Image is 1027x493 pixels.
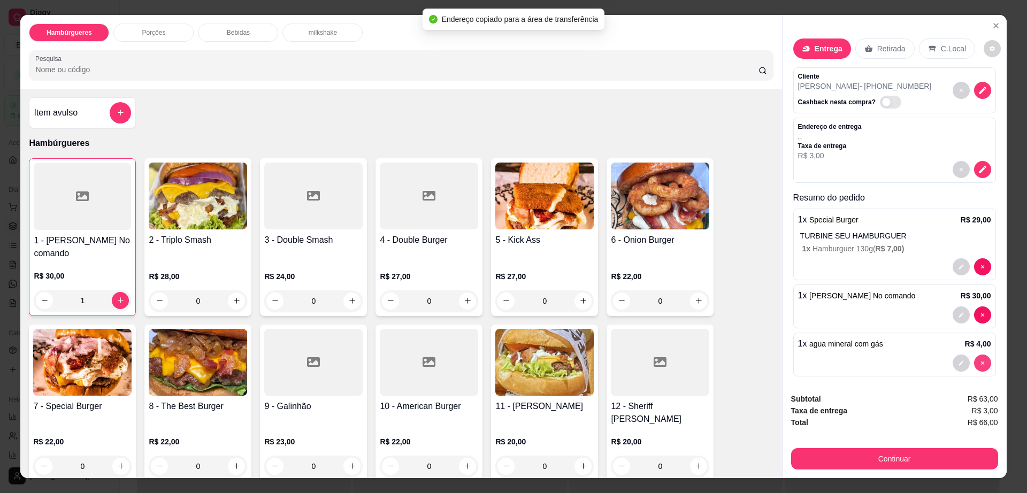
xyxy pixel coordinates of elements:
p: Hamburguer 130g ( [802,243,991,254]
button: Continuar [791,448,998,469]
p: R$ 22,00 [149,436,247,447]
button: decrease-product-quantity [984,40,1001,57]
p: milkshake [309,28,337,37]
img: product-image [495,163,594,229]
span: check-circle [429,15,438,24]
label: Pesquisa [35,54,65,63]
span: R$ 63,00 [968,393,998,405]
p: [PERSON_NAME] - [PHONE_NUMBER] [798,81,932,91]
p: Cashback nesta compra? [798,98,876,106]
h4: 10 - American Burger [380,400,478,413]
h4: 3 - Double Smash [264,234,363,247]
h4: 9 - Galinhão [264,400,363,413]
p: Taxa de entrega [798,142,862,150]
span: R$ 7,00 ) [876,244,905,253]
p: Hambúrgueres [47,28,92,37]
p: C.Local [941,43,966,54]
span: agua mineral com gás [809,340,883,348]
button: Close [987,17,1005,34]
label: Automatic updates [880,96,906,109]
p: TURBINE SEU HAMBURGUER [800,230,991,241]
span: Endereço copiado para a área de transferência [442,15,599,24]
h4: 2 - Triplo Smash [149,234,247,247]
h4: 1 - [PERSON_NAME] No comando [34,234,131,260]
p: , , [798,131,862,142]
button: decrease-product-quantity [974,258,991,275]
p: R$ 30,00 [34,271,131,281]
strong: Taxa de entrega [791,406,848,415]
span: 1 x [802,244,813,253]
h4: 4 - Double Burger [380,234,478,247]
p: R$ 30,00 [961,290,991,301]
p: R$ 22,00 [380,436,478,447]
h4: 12 - Sheriff [PERSON_NAME] [611,400,709,426]
p: R$ 3,00 [798,150,862,161]
p: R$ 27,00 [495,271,594,282]
strong: Total [791,418,808,427]
p: R$ 20,00 [495,436,594,447]
p: R$ 27,00 [380,271,478,282]
p: R$ 23,00 [264,436,363,447]
h4: 6 - Onion Burger [611,234,709,247]
h4: Item avulso [34,106,78,119]
strong: Subtotal [791,395,821,403]
button: decrease-product-quantity [953,258,970,275]
p: Porções [142,28,165,37]
span: Special Burger [809,215,859,224]
p: 1 x [798,289,916,302]
p: 1 x [798,213,859,226]
p: Entrega [815,43,842,54]
img: product-image [149,163,247,229]
h4: 11 - [PERSON_NAME] [495,400,594,413]
img: product-image [495,329,594,396]
p: Endereço de entrega [798,122,862,131]
button: decrease-product-quantity [974,306,991,323]
input: Pesquisa [35,64,758,75]
p: Hambúrgueres [29,137,773,150]
p: Resumo do pedido [793,191,996,204]
button: decrease-product-quantity [974,355,991,372]
p: 1 x [798,337,883,350]
span: R$ 3,00 [972,405,998,417]
p: R$ 24,00 [264,271,363,282]
button: add-separate-item [110,102,131,124]
p: Bebidas [227,28,250,37]
p: Cliente [798,72,932,81]
p: R$ 20,00 [611,436,709,447]
p: R$ 4,00 [965,338,991,349]
button: decrease-product-quantity [953,355,970,372]
p: R$ 22,00 [33,436,132,447]
button: decrease-product-quantity [953,82,970,99]
p: R$ 28,00 [149,271,247,282]
img: product-image [149,329,247,396]
h4: 8 - The Best Burger [149,400,247,413]
p: R$ 29,00 [961,214,991,225]
img: product-image [611,163,709,229]
button: decrease-product-quantity [953,161,970,178]
p: Retirada [877,43,906,54]
button: decrease-product-quantity [953,306,970,323]
p: R$ 22,00 [611,271,709,282]
span: R$ 66,00 [968,417,998,428]
img: product-image [33,329,132,396]
h4: 5 - Kick Ass [495,234,594,247]
span: [PERSON_NAME] No comando [809,291,915,300]
button: decrease-product-quantity [974,82,991,99]
h4: 7 - Special Burger [33,400,132,413]
button: decrease-product-quantity [974,161,991,178]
